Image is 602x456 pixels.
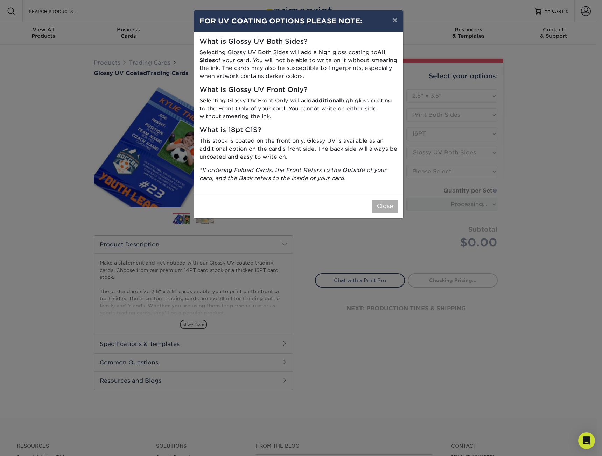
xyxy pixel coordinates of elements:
[199,97,398,121] p: Selecting Glossy UV Front Only will add high gloss coating to the Front Only of your card. You ca...
[199,38,398,46] h5: What is Glossy UV Both Sides?
[199,137,398,161] p: This stock is coated on the front only. Glossy UV is available as an additional option on the car...
[199,16,398,26] h4: FOR UV COATING OPTIONS PLEASE NOTE:
[199,167,386,181] i: *If ordering Folded Cards, the Front Refers to the Outside of your card, and the Back refers to t...
[199,86,398,94] h5: What is Glossy UV Front Only?
[312,97,341,104] strong: additional
[578,432,595,449] div: Open Intercom Messenger
[387,10,403,30] button: ×
[199,49,398,80] p: Selecting Glossy UV Both Sides will add a high gloss coating to of your card. You will not be abl...
[199,126,398,134] h5: What is 18pt C1S?
[199,49,385,64] strong: All Sides
[372,200,398,213] button: Close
